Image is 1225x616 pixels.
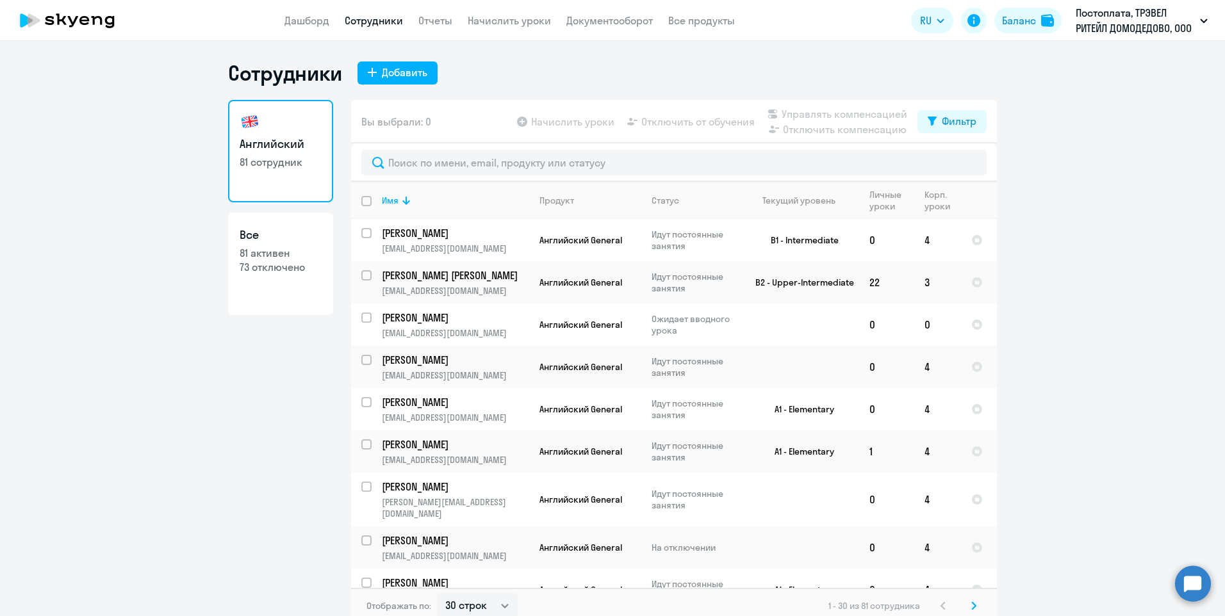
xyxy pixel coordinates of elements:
[382,311,527,325] p: [PERSON_NAME]
[869,189,914,212] div: Личные уроки
[240,111,260,132] img: english
[911,8,953,33] button: RU
[382,285,529,296] p: [EMAIL_ADDRESS][DOMAIN_NAME]
[240,246,322,260] p: 81 активен
[566,14,653,27] a: Документооборот
[382,395,527,409] p: [PERSON_NAME]
[859,569,914,611] td: 0
[914,388,961,430] td: 4
[914,526,961,569] td: 4
[652,229,739,252] p: Идут постоянные занятия
[382,268,529,282] a: [PERSON_NAME] [PERSON_NAME]
[1076,5,1195,36] p: Постоплата, ТРЭВЕЛ РИТЕЙЛ ДОМОДЕДОВО, ООО
[740,388,859,430] td: A1 - Elementary
[382,311,529,325] a: [PERSON_NAME]
[228,213,333,315] a: Все81 активен73 отключено
[914,219,961,261] td: 4
[914,430,961,473] td: 4
[652,440,739,463] p: Идут постоянные занятия
[652,271,739,294] p: Идут постоянные занятия
[1041,14,1054,27] img: balance
[539,542,622,553] span: Английский General
[382,195,399,206] div: Имя
[917,110,987,133] button: Фильтр
[382,437,527,451] p: [PERSON_NAME]
[382,226,527,240] p: [PERSON_NAME]
[382,243,529,254] p: [EMAIL_ADDRESS][DOMAIN_NAME]
[914,346,961,388] td: 4
[762,195,835,206] div: Текущий уровень
[859,473,914,526] td: 0
[740,569,859,611] td: A1 - Elementary
[925,189,960,212] div: Корп. уроки
[539,584,622,596] span: Английский General
[382,353,529,367] a: [PERSON_NAME]
[240,155,322,169] p: 81 сотрудник
[859,526,914,569] td: 0
[228,100,333,202] a: Английский81 сотрудник
[382,454,529,466] p: [EMAIL_ADDRESS][DOMAIN_NAME]
[652,542,739,553] p: На отключении
[942,113,976,129] div: Фильтр
[240,260,322,274] p: 73 отключено
[382,353,527,367] p: [PERSON_NAME]
[652,578,739,601] p: Идут постоянные занятия
[382,533,529,547] a: [PERSON_NAME]
[382,480,529,494] a: [PERSON_NAME]
[358,61,438,85] button: Добавить
[382,65,427,80] div: Добавить
[914,261,961,304] td: 3
[539,494,622,505] span: Английский General
[366,600,431,612] span: Отображать по:
[750,195,859,206] div: Текущий уровень
[468,14,551,27] a: Начислить уроки
[652,313,739,336] p: Ожидает вводного урока
[914,473,961,526] td: 4
[1002,13,1036,28] div: Баланс
[382,576,529,590] a: [PERSON_NAME]
[914,304,961,346] td: 0
[382,226,529,240] a: [PERSON_NAME]
[382,195,529,206] div: Имя
[652,355,739,378] p: Идут постоянные занятия
[228,60,342,86] h1: Сотрудники
[859,304,914,346] td: 0
[539,234,622,246] span: Английский General
[382,550,529,562] p: [EMAIL_ADDRESS][DOMAIN_NAME]
[418,14,452,27] a: Отчеты
[539,403,622,415] span: Английский General
[652,195,739,206] div: Статус
[914,569,961,611] td: 4
[920,13,932,28] span: RU
[345,14,403,27] a: Сотрудники
[740,430,859,473] td: A1 - Elementary
[859,219,914,261] td: 0
[382,496,529,519] p: [PERSON_NAME][EMAIL_ADDRESS][DOMAIN_NAME]
[652,195,679,206] div: Статус
[382,412,529,423] p: [EMAIL_ADDRESS][DOMAIN_NAME]
[240,136,322,152] h3: Английский
[539,195,574,206] div: Продукт
[539,277,622,288] span: Английский General
[859,261,914,304] td: 22
[382,576,527,590] p: [PERSON_NAME]
[361,114,431,129] span: Вы выбрали: 0
[1069,5,1214,36] button: Постоплата, ТРЭВЕЛ РИТЕЙЛ ДОМОДЕДОВО, ООО
[240,227,322,243] h3: Все
[859,346,914,388] td: 0
[652,488,739,511] p: Идут постоянные занятия
[740,219,859,261] td: B1 - Intermediate
[284,14,329,27] a: Дашборд
[668,14,735,27] a: Все продукты
[869,189,905,212] div: Личные уроки
[994,8,1062,33] button: Балансbalance
[859,430,914,473] td: 1
[539,319,622,330] span: Английский General
[859,388,914,430] td: 0
[740,261,859,304] td: B2 - Upper-Intermediate
[382,437,529,451] a: [PERSON_NAME]
[925,189,952,212] div: Корп. уроки
[361,150,987,175] input: Поиск по имени, email, продукту или статусу
[382,395,529,409] a: [PERSON_NAME]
